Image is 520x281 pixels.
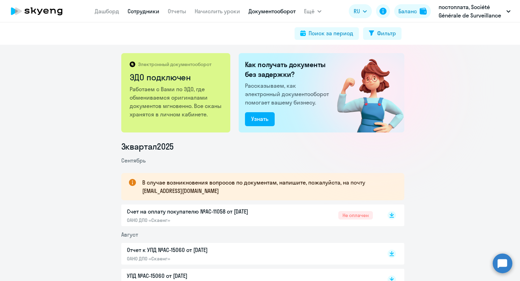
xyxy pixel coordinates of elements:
[349,4,372,18] button: RU
[435,3,514,20] button: постоплата, Société Générale de Surveillance (SGS Rus)/СЖС Россия
[420,8,427,15] img: balance
[304,4,322,18] button: Ещё
[245,60,332,79] h2: Как получать документы без задержки?
[127,246,274,254] p: Отчет к УПД №AC-15060 от [DATE]
[127,255,274,262] p: ОАНО ДПО «Скаенг»
[130,85,223,118] p: Работаем с Вами по ЭДО, где обмениваемся оригиналами документов мгновенно. Все сканы хранятся в л...
[195,8,240,15] a: Начислить уроки
[128,8,159,15] a: Сотрудники
[127,272,274,280] p: УПД №AC-15060 от [DATE]
[130,72,223,83] h2: ЭДО подключен
[127,207,274,216] p: Счет на оплату покупателю №AC-11058 от [DATE]
[251,115,268,123] div: Узнать
[439,3,504,20] p: постоплата, Société Générale de Surveillance (SGS Rus)/СЖС Россия
[121,157,146,164] span: Сентябрь
[248,8,296,15] a: Документооборот
[121,231,138,238] span: Август
[377,29,396,37] div: Фильтр
[245,81,332,107] p: Рассказываем, как электронный документооборот помогает вашему бизнесу.
[142,178,392,195] p: В случае возникновения вопросов по документам, напишите, пожалуйста, на почту [EMAIL_ADDRESS][DOM...
[295,27,359,40] button: Поиск за период
[338,211,373,219] span: Не оплачен
[398,7,417,15] div: Баланс
[121,141,404,152] li: 3 квартал 2025
[309,29,353,37] div: Поиск за период
[394,4,431,18] button: Балансbalance
[354,7,360,15] span: RU
[168,8,186,15] a: Отчеты
[363,27,402,40] button: Фильтр
[127,246,373,262] a: Отчет к УПД №AC-15060 от [DATE]ОАНО ДПО «Скаенг»
[138,61,211,67] p: Электронный документооборот
[127,217,274,223] p: ОАНО ДПО «Скаенг»
[245,112,275,126] button: Узнать
[127,207,373,223] a: Счет на оплату покупателю №AC-11058 от [DATE]ОАНО ДПО «Скаенг»Не оплачен
[95,8,119,15] a: Дашборд
[304,7,315,15] span: Ещё
[326,53,404,132] img: connected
